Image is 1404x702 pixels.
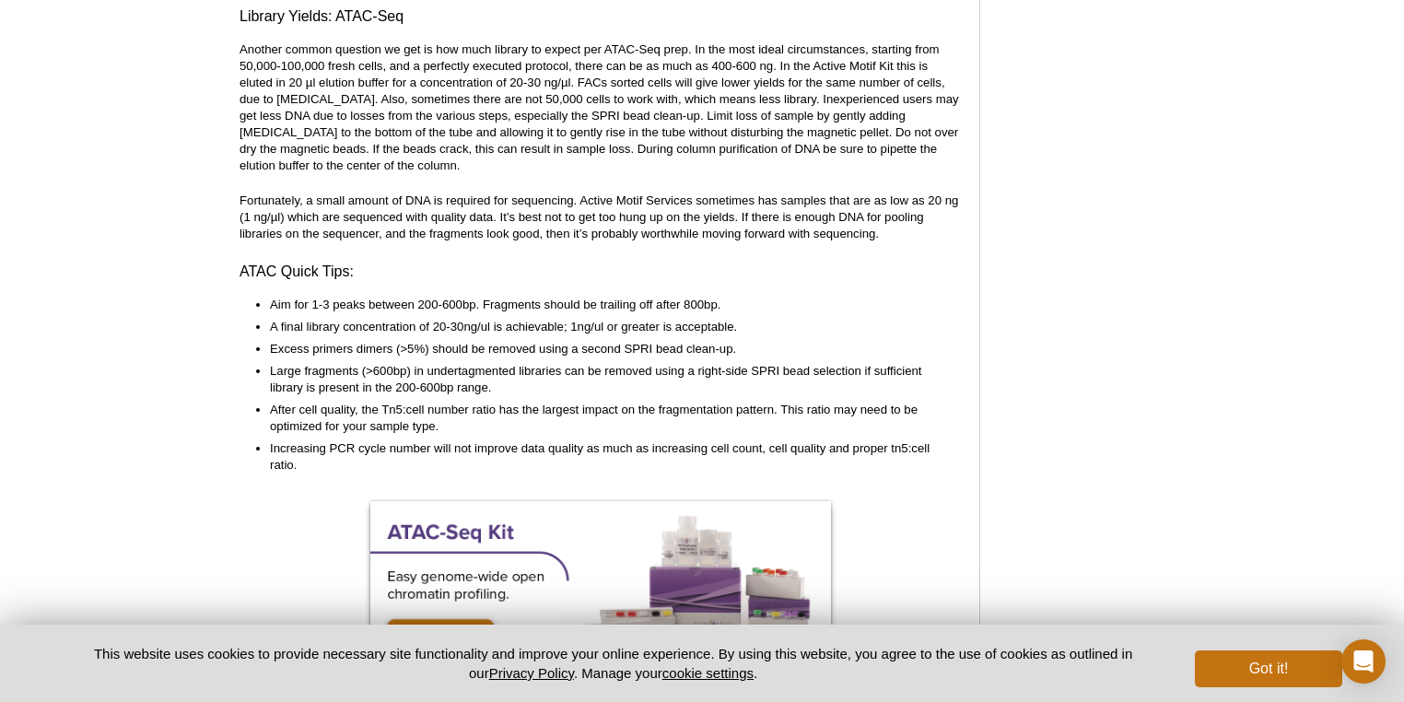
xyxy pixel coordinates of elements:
[1341,639,1386,684] div: Open Intercom Messenger
[270,319,943,335] li: A final library concentration of 20-30ng/ul is achievable; 1ng/ul or greater is acceptable.
[240,41,961,174] p: Another common question we get is how much library to expect per ATAC-Seq prep. In the most ideal...
[370,501,831,666] img: ATAC-Seq Kit
[270,440,943,474] li: Increasing PCR cycle number will not improve data quality as much as increasing cell count, cell ...
[1195,650,1342,687] button: Got it!
[62,644,1164,683] p: This website uses cookies to provide necessary site functionality and improve your online experie...
[489,665,574,681] a: Privacy Policy
[270,402,943,435] li: After cell quality, the Tn5:cell number ratio has the largest impact on the fragmentation pattern...
[240,193,961,242] p: Fortunately, a small amount of DNA is required for sequencing. Active Motif Services sometimes ha...
[240,6,961,28] h3: Library Yields: ATAC-Seq
[662,665,754,681] button: cookie settings
[270,297,943,313] li: Aim for 1-3 peaks between 200-600bp. Fragments should be trailing off after 800bp.
[240,261,961,283] h3: ATAC Quick Tips:
[270,363,943,396] li: Large fragments (>600bp) in undertagmented libraries can be removed using a right-side SPRI bead ...
[270,341,943,357] li: Excess primers dimers (>5%) should be removed using a second SPRI bead clean-up.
